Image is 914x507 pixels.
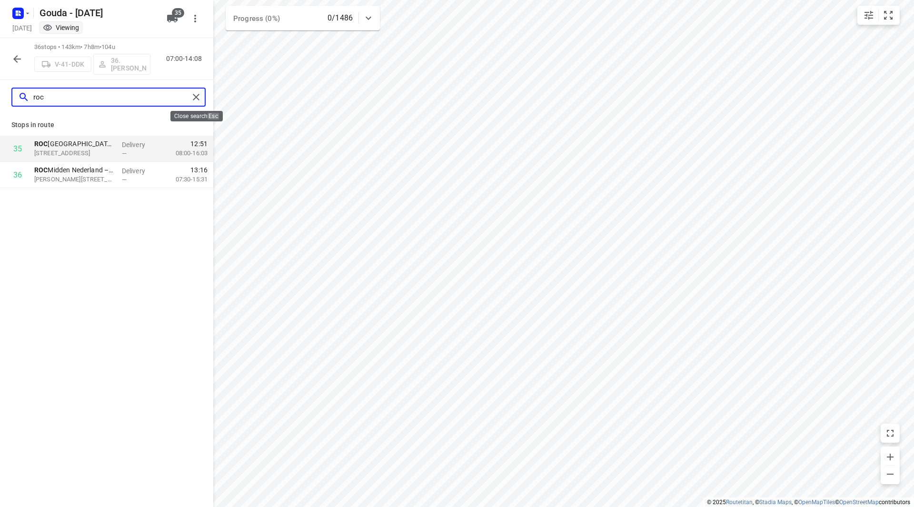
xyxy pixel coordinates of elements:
span: • [99,43,101,50]
a: OpenMapTiles [798,499,835,506]
p: Marco Pololaan 2, 3526GJ, Utrecht, NL [34,175,114,184]
p: ROC Midden Nederland - Vondellaan(Hedie Langen-Rense) [34,139,114,149]
a: Stadia Maps [759,499,792,506]
div: You are currently in view mode. To make any changes, go to edit project. [43,23,79,32]
span: 35 [172,8,184,18]
li: © 2025 , © , © © contributors [707,499,910,506]
span: 104u [101,43,115,50]
p: 08:00-16:03 [160,149,208,158]
button: More [186,9,205,28]
span: Progress (0%) [233,14,280,23]
span: — [122,150,127,157]
p: Delivery [122,140,157,149]
p: ROC Midden Nederland – Marco Pololaan Utrecht(Bianca Cameron) [34,165,114,175]
a: OpenStreetMap [839,499,879,506]
span: 12:51 [190,139,208,149]
b: ROC [34,140,48,148]
p: Delivery [122,166,157,176]
button: 35 [163,9,182,28]
button: Fit zoom [879,6,898,25]
p: Vondellaan 174, 3521GH, Utrecht, NL [34,149,114,158]
div: 35 [13,144,22,153]
p: Stops in route [11,120,202,130]
p: 0/1486 [328,12,353,24]
span: 13:16 [190,165,208,175]
div: 36 [13,170,22,179]
span: — [122,176,127,183]
p: 07:30-15:31 [160,175,208,184]
button: Map settings [859,6,878,25]
input: Search stops within route [33,90,189,105]
a: Routetitan [726,499,753,506]
p: 07:00-14:08 [166,54,206,64]
p: 36 stops • 143km • 7h8m [34,43,150,52]
div: small contained button group [857,6,900,25]
b: ROC [34,166,48,174]
div: Progress (0%)0/1486 [226,6,380,30]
